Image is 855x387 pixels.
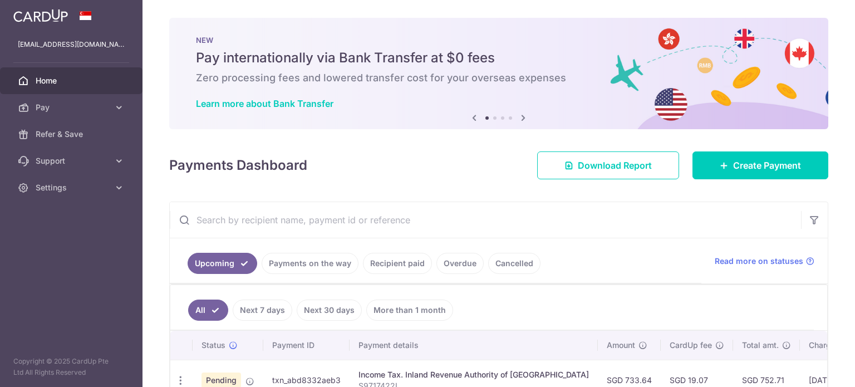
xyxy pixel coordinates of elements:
a: Cancelled [488,253,540,274]
div: Income Tax. Inland Revenue Authority of [GEOGRAPHIC_DATA] [358,369,589,380]
a: Read more on statuses [715,256,814,267]
span: Download Report [578,159,652,172]
span: Refer & Save [36,129,109,140]
a: Upcoming [188,253,257,274]
th: Payment details [350,331,598,360]
span: Read more on statuses [715,256,803,267]
a: Recipient paid [363,253,432,274]
span: Amount [607,340,635,351]
th: Payment ID [263,331,350,360]
img: Bank transfer banner [169,18,828,129]
span: Status [202,340,225,351]
span: Total amt. [742,340,779,351]
span: Home [36,75,109,86]
span: Pay [36,102,109,113]
a: Download Report [537,151,679,179]
a: More than 1 month [366,300,453,321]
span: Support [36,155,109,166]
a: Create Payment [692,151,828,179]
span: Create Payment [733,159,801,172]
span: Settings [36,182,109,193]
span: Charge date [809,340,854,351]
input: Search by recipient name, payment id or reference [170,202,801,238]
a: All [188,300,228,321]
img: CardUp [13,9,68,22]
span: CardUp fee [670,340,712,351]
a: Payments on the way [262,253,358,274]
a: Learn more about Bank Transfer [196,98,333,109]
a: Overdue [436,253,484,274]
p: [EMAIL_ADDRESS][DOMAIN_NAME] [18,39,125,50]
a: Next 30 days [297,300,362,321]
a: Next 7 days [233,300,292,321]
h4: Payments Dashboard [169,155,307,175]
p: NEW [196,36,802,45]
h5: Pay internationally via Bank Transfer at $0 fees [196,49,802,67]
h6: Zero processing fees and lowered transfer cost for your overseas expenses [196,71,802,85]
